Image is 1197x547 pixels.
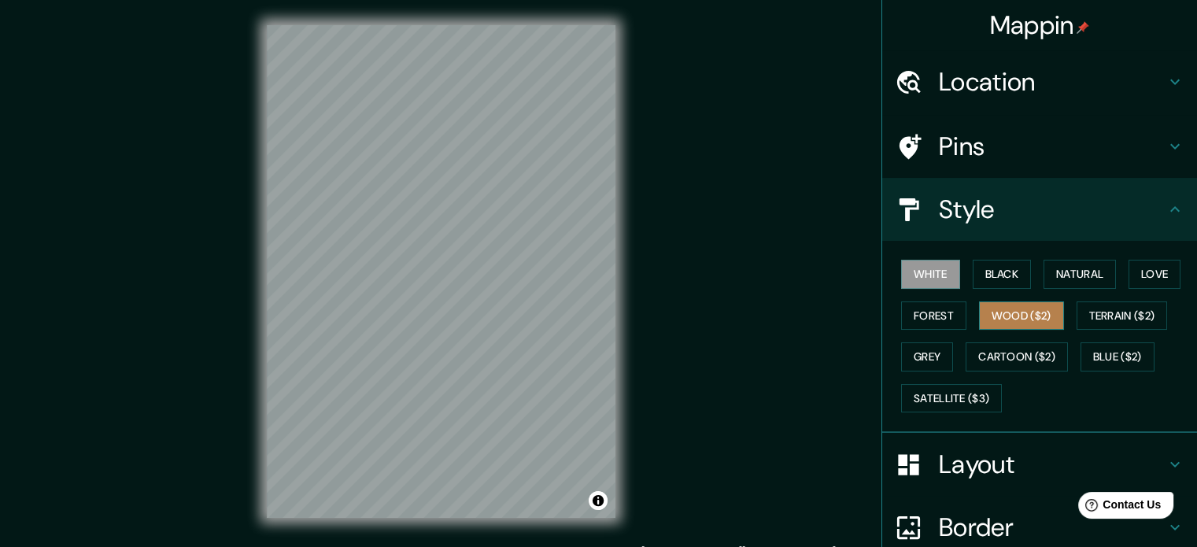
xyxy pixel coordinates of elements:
canvas: Map [267,25,615,518]
button: Grey [901,342,953,371]
button: Terrain ($2) [1077,301,1168,331]
button: Wood ($2) [979,301,1064,331]
button: Forest [901,301,966,331]
h4: Pins [939,131,1166,162]
button: Blue ($2) [1081,342,1155,371]
h4: Location [939,66,1166,98]
div: Style [882,178,1197,241]
button: Satellite ($3) [901,384,1002,413]
div: Pins [882,115,1197,178]
button: Natural [1044,260,1116,289]
img: pin-icon.png [1077,21,1089,34]
div: Layout [882,433,1197,496]
button: White [901,260,960,289]
button: Cartoon ($2) [966,342,1068,371]
h4: Layout [939,449,1166,480]
h4: Style [939,194,1166,225]
h4: Border [939,512,1166,543]
button: Love [1129,260,1180,289]
button: Toggle attribution [589,491,608,510]
iframe: Help widget launcher [1057,486,1180,530]
div: Location [882,50,1197,113]
h4: Mappin [990,9,1090,41]
button: Black [973,260,1032,289]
